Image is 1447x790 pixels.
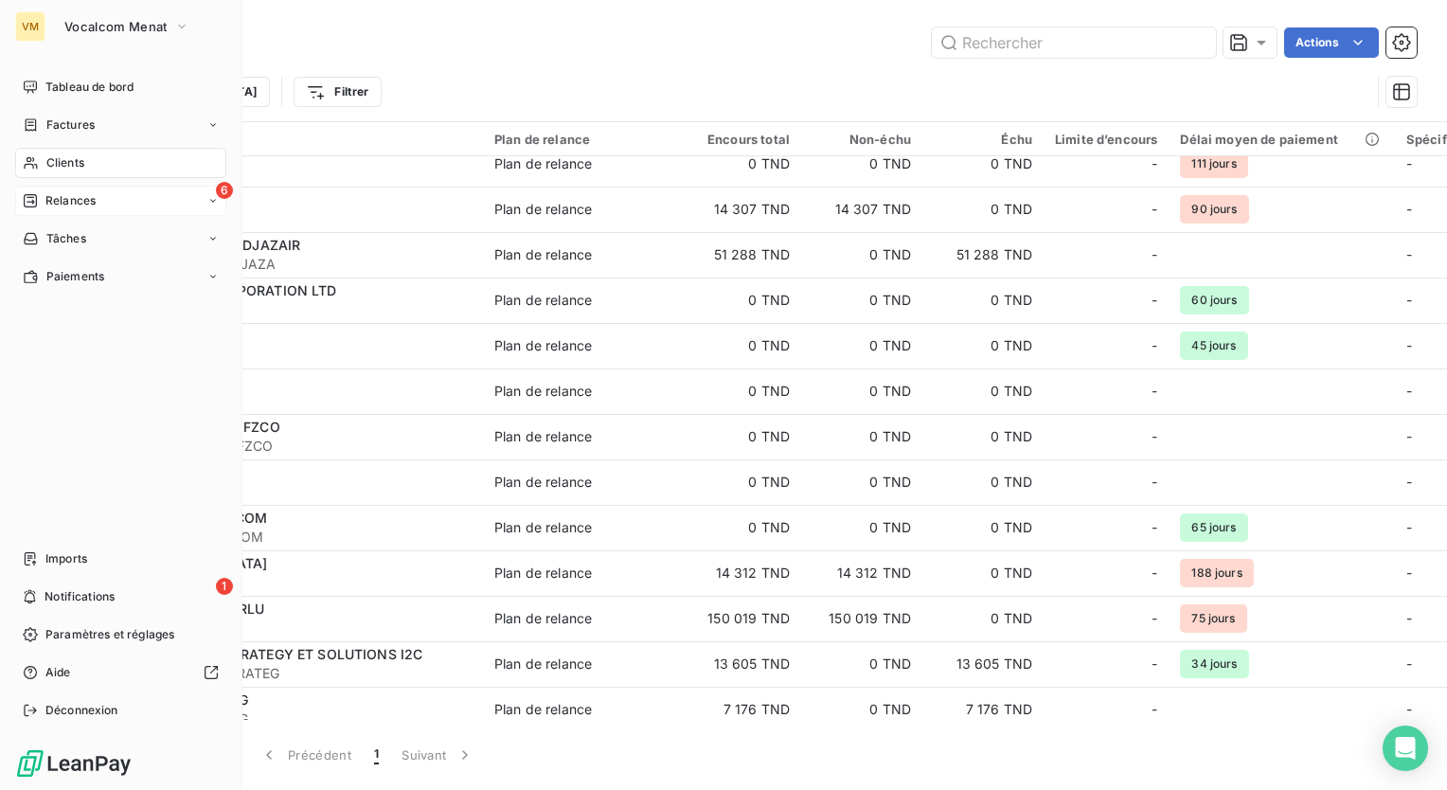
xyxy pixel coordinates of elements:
[680,550,801,596] td: 14 312 TND
[1180,286,1248,314] span: 60 jours
[1152,382,1157,401] span: -
[45,626,174,643] span: Paramètres et réglages
[680,687,801,732] td: 7 176 TND
[813,132,911,147] div: Non-échu
[801,368,922,414] td: 0 TND
[1152,154,1157,173] span: -
[922,368,1044,414] td: 0 TND
[131,391,472,410] span: CDIVERS
[1180,559,1253,587] span: 188 jours
[131,482,472,501] span: COMETEAI
[1152,655,1157,673] span: -
[494,336,592,355] div: Plan de relance
[45,664,71,681] span: Aide
[1406,292,1412,308] span: -
[1152,291,1157,310] span: -
[801,278,922,323] td: 0 TND
[1406,155,1412,171] span: -
[1152,564,1157,583] span: -
[494,473,592,492] div: Plan de relance
[922,232,1044,278] td: 51 288 TND
[15,11,45,42] div: VM
[680,459,801,505] td: 0 TND
[1406,519,1412,535] span: -
[1180,604,1246,633] span: 75 jours
[46,117,95,134] span: Factures
[494,291,592,310] div: Plan de relance
[1180,513,1247,542] span: 65 jours
[131,619,472,637] span: CONNECTEO
[15,748,133,779] img: Logo LeanPay
[1383,726,1428,771] div: Open Intercom Messenger
[1180,332,1247,360] span: 45 jours
[131,709,472,728] span: CREATIVTRADING
[1406,383,1412,399] span: -
[1406,474,1412,490] span: -
[1284,27,1379,58] button: Actions
[801,550,922,596] td: 14 312 TND
[131,255,472,274] span: BNPPARIBASELDJAZA
[1180,150,1247,178] span: 111 jours
[922,141,1044,187] td: 0 TND
[1406,201,1412,217] span: -
[1152,609,1157,628] span: -
[922,459,1044,505] td: 0 TND
[680,505,801,550] td: 0 TND
[922,187,1044,232] td: 0 TND
[801,459,922,505] td: 0 TND
[216,182,233,199] span: 6
[801,187,922,232] td: 14 307 TND
[46,154,84,171] span: Clients
[363,735,390,775] button: 1
[248,735,363,775] button: Précédent
[1406,655,1412,672] span: -
[680,141,801,187] td: 0 TND
[1055,132,1157,147] div: Limite d’encours
[1406,610,1412,626] span: -
[922,278,1044,323] td: 0 TND
[216,578,233,595] span: 1
[1152,200,1157,219] span: -
[680,414,801,459] td: 0 TND
[494,609,592,628] div: Plan de relance
[922,641,1044,687] td: 13 605 TND
[1180,195,1248,224] span: 90 jours
[131,300,472,319] span: CAPSTONE
[131,209,472,228] span: BIGCONTACT
[390,735,486,775] button: Suivant
[691,132,790,147] div: Encours total
[801,505,922,550] td: 0 TND
[494,655,592,673] div: Plan de relance
[680,187,801,232] td: 14 307 TND
[922,550,1044,596] td: 0 TND
[680,368,801,414] td: 0 TND
[494,564,592,583] div: Plan de relance
[131,437,472,456] span: CMYCSERVICESFZCO
[494,154,592,173] div: Plan de relance
[934,132,1032,147] div: Échu
[680,641,801,687] td: 13 605 TND
[46,230,86,247] span: Tâches
[680,232,801,278] td: 51 288 TND
[1406,701,1412,717] span: -
[1406,428,1412,444] span: -
[494,427,592,446] div: Plan de relance
[801,232,922,278] td: 0 TND
[45,588,115,605] span: Notifications
[494,518,592,537] div: Plan de relance
[1152,700,1157,719] span: -
[131,528,472,547] span: COMORESTELECOM
[801,596,922,641] td: 150 019 TND
[1406,565,1412,581] span: -
[494,382,592,401] div: Plan de relance
[801,141,922,187] td: 0 TND
[1152,427,1157,446] span: -
[1152,245,1157,264] span: -
[294,77,381,107] button: Filtrer
[801,414,922,459] td: 0 TND
[1406,337,1412,353] span: -
[494,200,592,219] div: Plan de relance
[131,573,472,592] span: CCONGOCC
[680,323,801,368] td: 0 TND
[494,245,592,264] div: Plan de relance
